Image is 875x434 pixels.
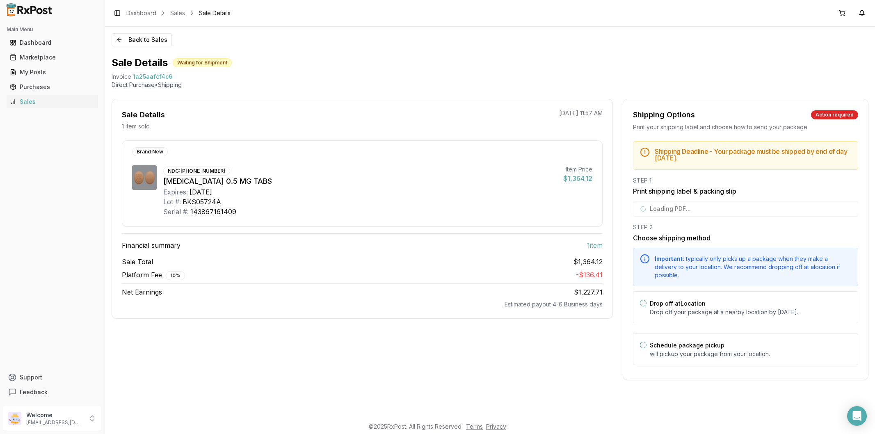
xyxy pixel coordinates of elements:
nav: breadcrumb [126,9,231,17]
span: Sale Total [122,257,153,267]
button: Back to Sales [112,33,172,46]
div: Open Intercom Messenger [847,406,867,426]
div: Sale Details [122,109,165,121]
div: BKS05724A [183,197,221,207]
div: Item Price [563,165,592,174]
span: $1,364.12 [573,257,603,267]
button: Purchases [3,80,101,94]
a: Sales [7,94,98,109]
a: Dashboard [126,9,156,17]
a: Privacy [486,423,506,430]
button: My Posts [3,66,101,79]
div: My Posts [10,68,95,76]
span: Feedback [20,388,48,396]
span: Sale Details [199,9,231,17]
span: Net Earnings [122,287,162,297]
div: Estimated payout 4-6 Business days [122,300,603,308]
p: Welcome [26,411,83,419]
p: Direct Purchase • Shipping [112,81,868,89]
a: Terms [466,423,483,430]
p: Drop off your package at a nearby location by [DATE] . [650,308,851,316]
h3: Print shipping label & packing slip [633,186,858,196]
div: [MEDICAL_DATA] 0.5 MG TABS [163,176,557,187]
a: Marketplace [7,50,98,65]
button: Sales [3,95,101,108]
button: Feedback [3,385,101,400]
div: Shipping Options [633,109,695,121]
a: Sales [170,9,185,17]
div: 10 % [166,271,185,280]
div: Marketplace [10,53,95,62]
div: Expires: [163,187,188,197]
div: Invoice [112,73,131,81]
div: STEP 1 [633,176,858,185]
button: Support [3,370,101,385]
label: Drop off at Location [650,300,706,307]
div: typically only picks up a package when they make a delivery to your location. We recommend droppi... [655,255,851,279]
div: NDC: [PHONE_NUMBER] [163,167,230,176]
img: Rexulti 0.5 MG TABS [132,165,157,190]
div: STEP 2 [633,223,858,231]
p: will pickup your package from your location. [650,350,851,358]
h1: Sale Details [112,56,168,69]
div: Serial #: [163,207,189,217]
span: 1a25aafcf4c6 [133,73,172,81]
div: Lot #: [163,197,181,207]
a: Purchases [7,80,98,94]
img: RxPost Logo [3,3,56,16]
h2: Main Menu [7,26,98,33]
div: Sales [10,98,95,106]
div: Waiting for Shipment [173,58,232,67]
div: Dashboard [10,39,95,47]
span: 1 item [587,240,603,250]
p: [DATE] 11:57 AM [559,109,603,117]
div: Action required [811,110,858,119]
div: Print your shipping label and choose how to send your package [633,123,858,131]
p: [EMAIL_ADDRESS][DOMAIN_NAME] [26,419,83,426]
div: [DATE] [190,187,212,197]
div: Purchases [10,83,95,91]
span: Important: [655,255,684,262]
span: $1,227.71 [574,288,603,296]
span: Financial summary [122,240,180,250]
span: Platform Fee [122,270,185,280]
button: Marketplace [3,51,101,64]
span: - $136.41 [576,271,603,279]
h5: Shipping Deadline - Your package must be shipped by end of day [DATE] . [655,148,851,161]
div: Brand New [132,147,168,156]
a: Dashboard [7,35,98,50]
p: 1 item sold [122,122,150,130]
button: Dashboard [3,36,101,49]
a: My Posts [7,65,98,80]
h3: Choose shipping method [633,233,858,243]
img: User avatar [8,412,21,425]
div: 143867161409 [190,207,236,217]
div: $1,364.12 [563,174,592,183]
label: Schedule package pickup [650,342,724,349]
